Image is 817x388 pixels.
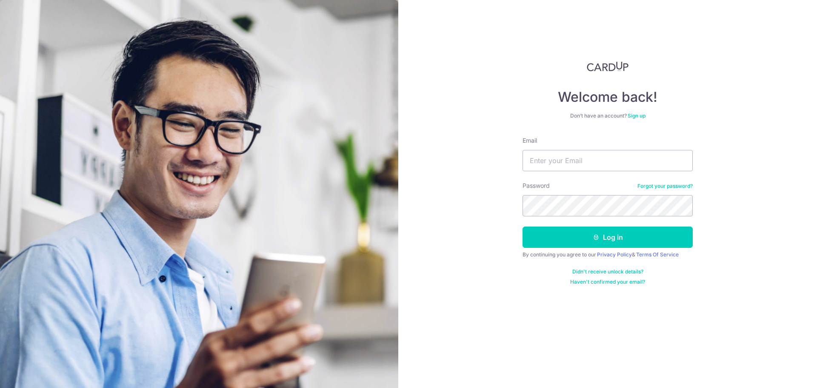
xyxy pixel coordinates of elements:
a: Haven't confirmed your email? [570,279,645,285]
h4: Welcome back! [523,89,693,106]
a: Didn't receive unlock details? [572,268,643,275]
a: Terms Of Service [636,251,679,258]
a: Sign up [628,112,646,119]
img: CardUp Logo [587,61,628,72]
div: Don’t have an account? [523,112,693,119]
div: By continuing you agree to our & [523,251,693,258]
a: Privacy Policy [597,251,632,258]
button: Log in [523,227,693,248]
label: Password [523,181,550,190]
label: Email [523,136,537,145]
a: Forgot your password? [637,183,693,190]
input: Enter your Email [523,150,693,171]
